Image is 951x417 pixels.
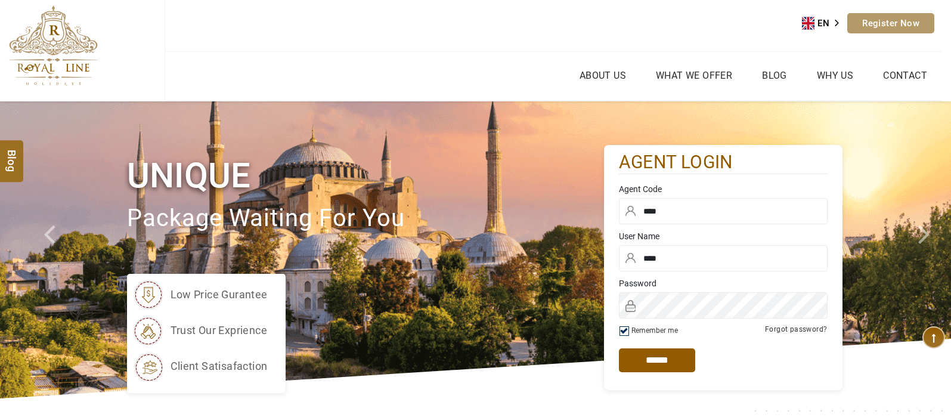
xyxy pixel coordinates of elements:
a: Blog [759,67,790,84]
p: package waiting for you [127,199,604,239]
a: Check next prev [29,101,76,399]
a: About Us [577,67,629,84]
a: Forgot password? [765,325,827,333]
h1: Unique [127,153,604,198]
img: The Royal Line Holidays [9,5,98,86]
a: Register Now [847,13,934,33]
label: Agent Code [619,183,828,195]
a: EN [802,14,847,32]
label: User Name [619,230,828,242]
label: Remember me [631,326,678,335]
label: Password [619,277,828,289]
li: client satisafaction [133,351,268,381]
span: Blog [4,149,20,159]
aside: Language selected: English [802,14,847,32]
a: What we Offer [653,67,735,84]
div: Language [802,14,847,32]
a: Why Us [814,67,856,84]
a: Contact [880,67,930,84]
li: low price gurantee [133,280,268,310]
a: Check next image [903,101,951,399]
li: trust our exprience [133,316,268,345]
h2: agent login [619,151,828,174]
